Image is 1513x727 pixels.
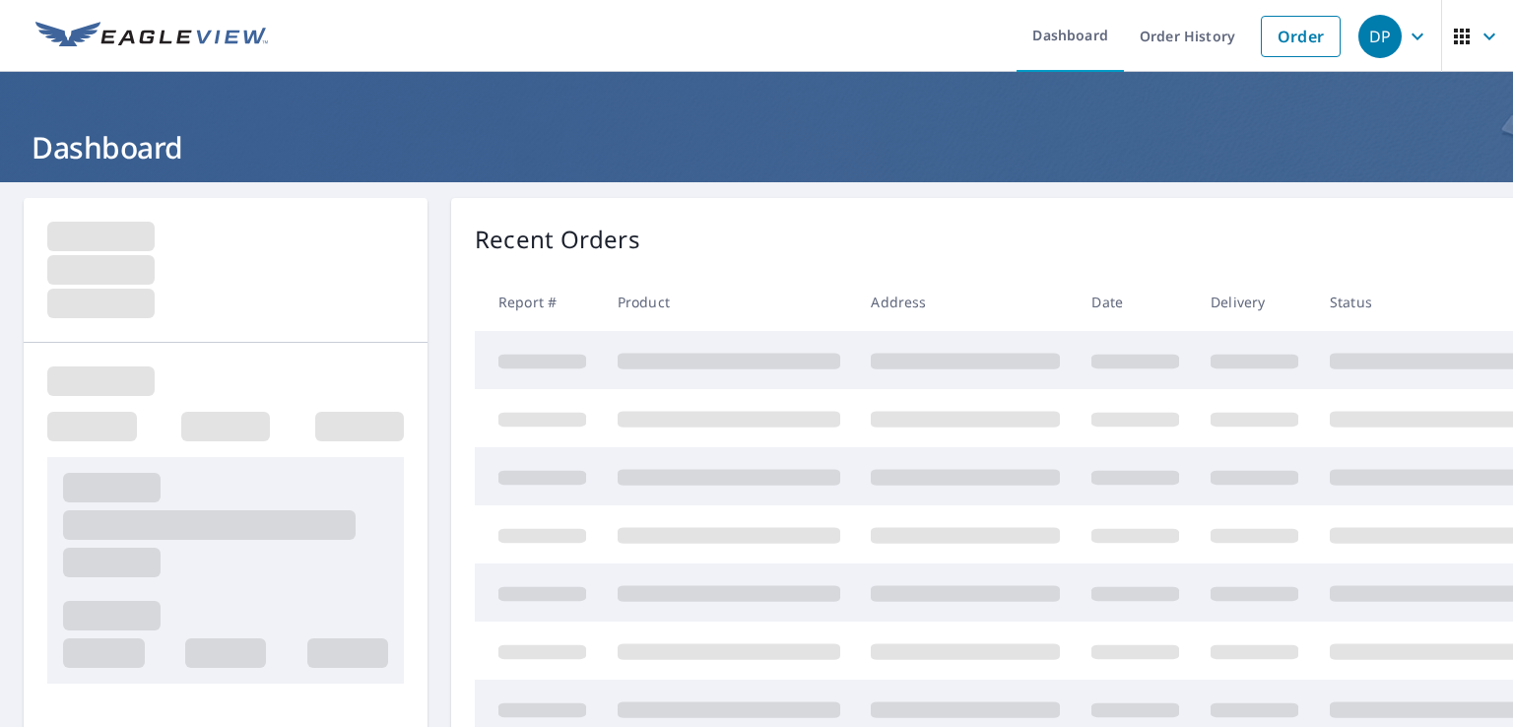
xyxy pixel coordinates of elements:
[1358,15,1402,58] div: DP
[475,222,640,257] p: Recent Orders
[1261,16,1341,57] a: Order
[602,273,856,331] th: Product
[1076,273,1195,331] th: Date
[855,273,1076,331] th: Address
[35,22,268,51] img: EV Logo
[475,273,602,331] th: Report #
[24,127,1489,167] h1: Dashboard
[1195,273,1314,331] th: Delivery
